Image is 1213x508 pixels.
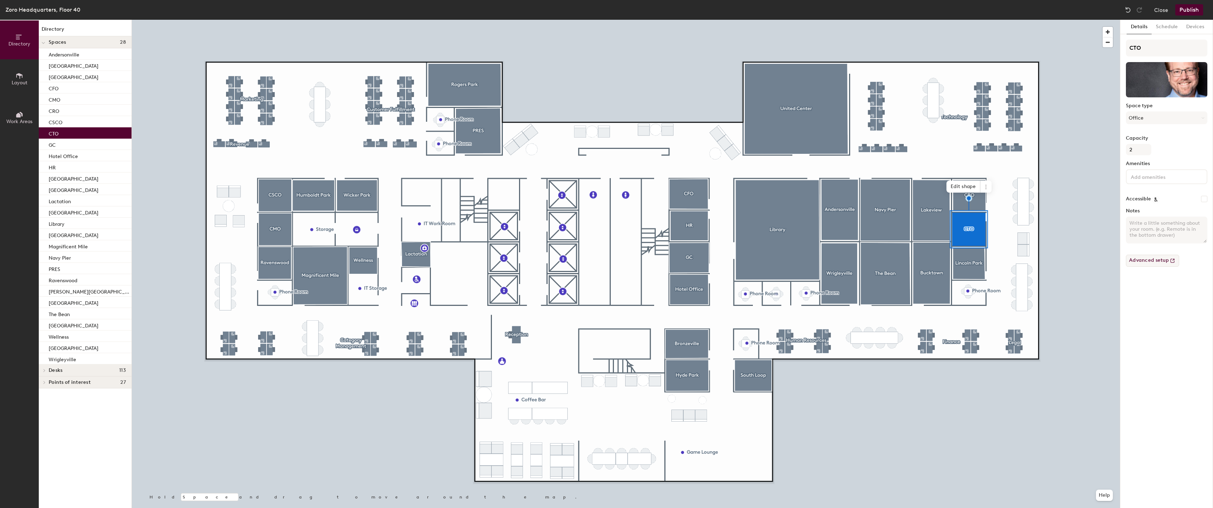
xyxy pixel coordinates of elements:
label: Capacity [1126,135,1207,141]
span: 113 [119,368,126,373]
button: Publish [1175,4,1203,16]
p: GC [49,140,56,148]
p: Navy Pier [49,253,71,261]
p: [GEOGRAPHIC_DATA] [49,343,98,351]
input: Add amenities [1129,172,1193,181]
p: [GEOGRAPHIC_DATA] [49,298,98,306]
p: HR [49,163,56,171]
p: [GEOGRAPHIC_DATA] [49,208,98,216]
span: 28 [120,40,126,45]
p: [GEOGRAPHIC_DATA] [49,61,98,69]
span: Directory [8,41,30,47]
p: [PERSON_NAME][GEOGRAPHIC_DATA] [49,287,130,295]
p: [GEOGRAPHIC_DATA] [49,185,98,193]
button: Devices [1182,20,1208,34]
span: Points of interest [49,380,91,385]
img: Undo [1124,6,1132,13]
button: Help [1096,490,1113,501]
h1: Directory [39,25,132,36]
p: [GEOGRAPHIC_DATA] [49,174,98,182]
p: CFO [49,84,59,92]
span: Work Areas [6,119,32,125]
img: The space named CTO [1126,62,1207,97]
p: CSCO [49,117,62,126]
p: Ravenswood [49,276,77,284]
span: Edit shape [946,181,980,193]
span: Desks [49,368,62,373]
p: Lactation [49,196,71,205]
label: Accessible [1126,196,1151,202]
p: Wellness [49,332,69,340]
label: Amenities [1126,161,1207,167]
p: PRES [49,264,60,272]
label: Space type [1126,103,1207,109]
p: [GEOGRAPHIC_DATA] [49,230,98,238]
button: Details [1127,20,1152,34]
img: Redo [1136,6,1143,13]
button: Office [1126,111,1207,124]
p: CRO [49,106,59,114]
span: Spaces [49,40,66,45]
p: Magnificent Mile [49,242,88,250]
p: Andersonville [49,50,79,58]
span: 27 [120,380,126,385]
p: Library [49,219,65,227]
p: Wrigleyville [49,355,76,363]
button: Close [1154,4,1168,16]
span: Layout [12,80,28,86]
p: The Bean [49,309,70,317]
p: CMO [49,95,60,103]
div: Zoro Headquarters, Floor 40 [6,5,80,14]
p: [GEOGRAPHIC_DATA] [49,72,98,80]
p: CTO [49,129,59,137]
label: Notes [1126,208,1207,214]
p: [GEOGRAPHIC_DATA] [49,321,98,329]
p: Hotel Office [49,151,78,159]
button: Schedule [1152,20,1182,34]
button: Advanced setup [1126,255,1179,267]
